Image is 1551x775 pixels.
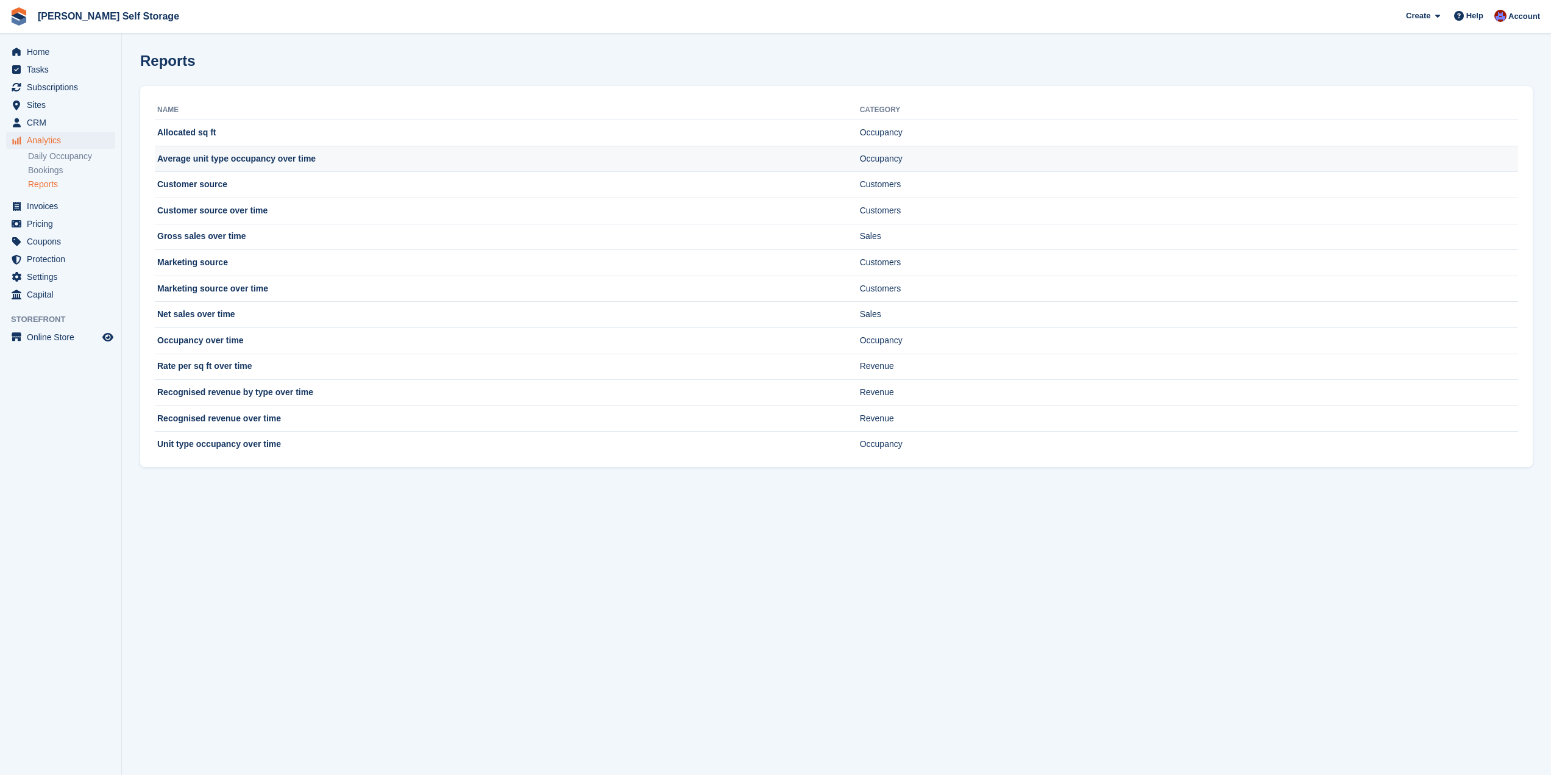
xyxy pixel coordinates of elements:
img: stora-icon-8386f47178a22dfd0bd8f6a31ec36ba5ce8667c1dd55bd0f319d3a0aa187defe.svg [10,7,28,26]
td: Revenue [860,354,1518,380]
a: Preview store [101,330,115,345]
a: menu [6,286,115,303]
a: Bookings [28,165,115,176]
td: Rate per sq ft over time [155,354,860,380]
a: menu [6,233,115,250]
span: Help [1466,10,1483,22]
td: Customer source over time [155,198,860,224]
td: Customers [860,172,1518,198]
td: Gross sales over time [155,224,860,250]
span: Subscriptions [27,79,100,96]
td: Customers [860,198,1518,224]
span: Capital [27,286,100,303]
a: [PERSON_NAME] Self Storage [33,6,184,26]
td: Recognised revenue over time [155,405,860,432]
a: menu [6,198,115,215]
span: Analytics [27,132,100,149]
td: Occupancy [860,120,1518,146]
td: Allocated sq ft [155,120,860,146]
span: CRM [27,114,100,131]
td: Sales [860,224,1518,250]
a: menu [6,132,115,149]
h1: Reports [140,52,196,69]
a: menu [6,268,115,285]
a: menu [6,43,115,60]
a: Reports [28,179,115,190]
td: Revenue [860,380,1518,406]
span: Storefront [11,313,121,326]
td: Customers [860,250,1518,276]
td: Revenue [860,405,1518,432]
td: Customer source [155,172,860,198]
a: menu [6,114,115,131]
a: menu [6,61,115,78]
td: Occupancy over time [155,327,860,354]
a: menu [6,251,115,268]
a: menu [6,96,115,113]
span: Pricing [27,215,100,232]
span: Invoices [27,198,100,215]
td: Net sales over time [155,302,860,328]
span: Coupons [27,233,100,250]
a: menu [6,79,115,96]
td: Unit type occupancy over time [155,432,860,457]
th: Name [155,101,860,120]
a: menu [6,215,115,232]
img: Tim Brant-Coles [1494,10,1507,22]
a: Daily Occupancy [28,151,115,162]
td: Sales [860,302,1518,328]
span: Create [1406,10,1430,22]
span: Online Store [27,329,100,346]
a: menu [6,329,115,346]
span: Settings [27,268,100,285]
td: Recognised revenue by type over time [155,380,860,406]
td: Occupancy [860,432,1518,457]
span: Tasks [27,61,100,78]
span: Sites [27,96,100,113]
td: Marketing source over time [155,276,860,302]
td: Customers [860,276,1518,302]
td: Occupancy [860,327,1518,354]
td: Occupancy [860,146,1518,172]
th: Category [860,101,1518,120]
span: Protection [27,251,100,268]
span: Account [1508,10,1540,23]
td: Average unit type occupancy over time [155,146,860,172]
td: Marketing source [155,250,860,276]
span: Home [27,43,100,60]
